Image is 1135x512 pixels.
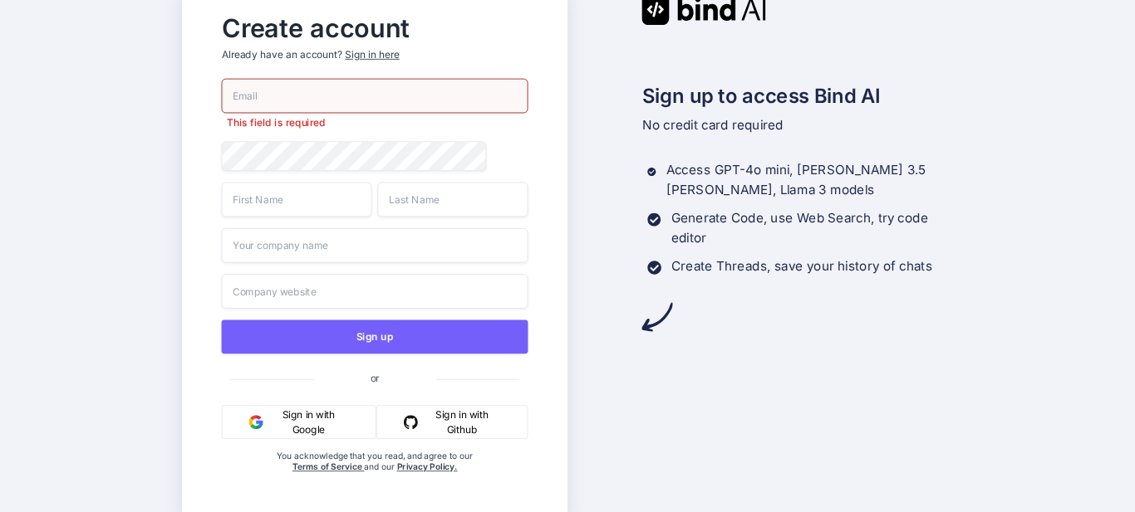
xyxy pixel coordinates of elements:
[396,461,457,472] a: Privacy Policy.
[666,160,953,200] p: Access GPT-4o mini, [PERSON_NAME] 3.5 [PERSON_NAME], Llama 3 models
[641,301,672,332] img: arrow
[273,451,477,507] div: You acknowledge that you read, and agree to our and our
[221,116,528,130] p: This field is required
[292,461,364,472] a: Terms of Service
[248,415,263,429] img: google
[671,208,953,248] p: Generate Code, use Web Search, try code editor
[345,47,399,61] div: Sign in here
[221,319,528,354] button: Sign up
[221,228,528,263] input: Your company name
[221,79,528,114] input: Email
[403,415,417,429] img: github
[221,274,528,309] input: Company website
[221,183,371,217] input: First Name
[671,256,932,276] p: Create Threads, save your history of chats
[313,361,435,396] span: or
[377,183,528,217] input: Last Name
[641,115,953,135] p: No credit card required
[641,81,953,111] h2: Sign up to access Bind AI
[221,47,528,61] p: Already have an account?
[221,17,528,39] h2: Create account
[221,405,376,439] button: Sign in with Google
[376,405,528,439] button: Sign in with Github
